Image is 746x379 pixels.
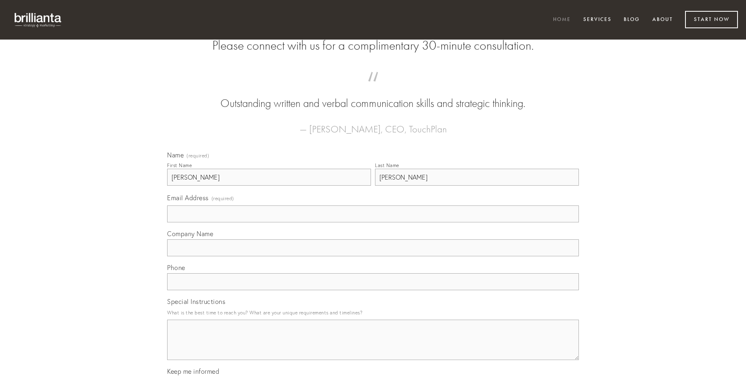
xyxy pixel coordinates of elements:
[167,230,213,238] span: Company Name
[375,162,399,168] div: Last Name
[548,13,576,27] a: Home
[167,151,184,159] span: Name
[167,367,219,375] span: Keep me informed
[167,307,579,318] p: What is the best time to reach you? What are your unique requirements and timelines?
[186,153,209,158] span: (required)
[167,297,225,306] span: Special Instructions
[647,13,678,27] a: About
[212,193,234,204] span: (required)
[685,11,738,28] a: Start Now
[167,264,185,272] span: Phone
[180,80,566,111] blockquote: Outstanding written and verbal communication skills and strategic thinking.
[8,8,69,31] img: brillianta - research, strategy, marketing
[167,194,209,202] span: Email Address
[618,13,645,27] a: Blog
[167,38,579,53] h2: Please connect with us for a complimentary 30-minute consultation.
[578,13,617,27] a: Services
[167,162,192,168] div: First Name
[180,111,566,137] figcaption: — [PERSON_NAME], CEO, TouchPlan
[180,80,566,96] span: “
